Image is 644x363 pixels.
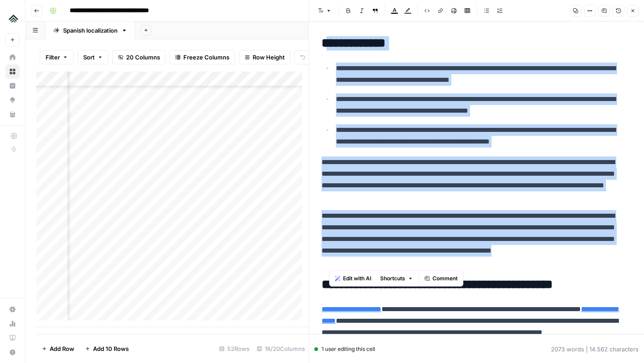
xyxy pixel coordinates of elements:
[95,52,102,59] img: tab_keywords_by_traffic_grey.svg
[40,50,74,64] button: Filter
[105,53,142,59] div: Palabras clave
[63,26,118,35] div: Spanish localization
[77,50,109,64] button: Sort
[5,79,20,93] a: Insights
[253,53,285,62] span: Row Height
[294,50,329,64] button: Undo
[331,273,375,284] button: Edit with AI
[169,50,235,64] button: Freeze Columns
[5,331,20,345] a: Learning Hub
[377,273,417,284] button: Shortcuts
[37,52,44,59] img: tab_domain_overview_orange.svg
[343,274,371,283] span: Edit with AI
[216,342,253,356] div: 52 Rows
[14,23,21,30] img: website_grey.svg
[46,21,135,39] a: Spanish localization
[93,344,129,353] span: Add 10 Rows
[83,53,95,62] span: Sort
[5,93,20,107] a: Opportunities
[239,50,291,64] button: Row Height
[23,23,100,30] div: Dominio: [DOMAIN_NAME]
[5,64,20,79] a: Browse
[47,53,68,59] div: Dominio
[46,53,60,62] span: Filter
[5,302,20,317] a: Settings
[314,345,375,353] div: 1 user editing this cell
[183,53,229,62] span: Freeze Columns
[5,345,20,359] button: Help + Support
[80,342,134,356] button: Add 10 Rows
[25,14,44,21] div: v 4.0.25
[14,14,21,21] img: logo_orange.svg
[380,274,405,283] span: Shortcuts
[421,273,461,284] button: Comment
[551,345,639,354] div: 2073 words | 14.562 characters
[5,107,20,122] a: Your Data
[5,317,20,331] a: Usage
[432,274,458,283] span: Comment
[112,50,166,64] button: 20 Columns
[126,53,160,62] span: 20 Columns
[5,7,20,30] button: Workspace: Uplisting
[5,50,20,64] a: Home
[253,342,309,356] div: 18/20 Columns
[5,10,21,26] img: Uplisting Logo
[50,344,74,353] span: Add Row
[36,342,80,356] button: Add Row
